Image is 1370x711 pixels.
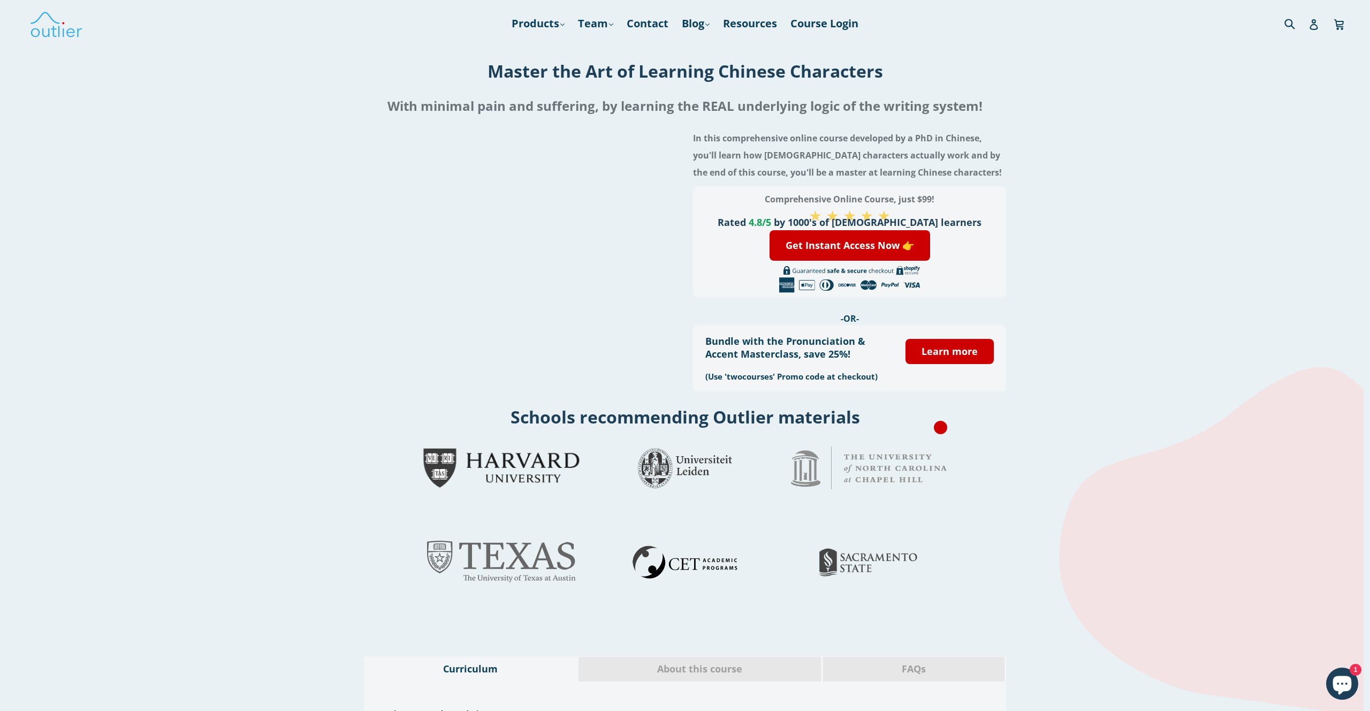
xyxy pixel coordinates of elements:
[770,230,930,261] a: Get Instant Access Now 👉
[693,130,1006,181] h4: In this comprehensive online course developed by a PhD in Chinese, you'll learn how [DEMOGRAPHIC_...
[676,14,715,33] a: Blog
[841,313,859,324] span: -OR-
[29,8,83,39] img: Outlier Linguistics
[372,662,568,676] span: Curriculum
[749,216,771,229] span: 4.8/5
[705,335,889,360] h3: Bundle with the Pronunciation & Accent Masterclass, save 25%!
[785,14,864,33] a: Course Login
[905,339,993,364] a: Learn more
[809,205,890,225] span: ★ ★ ★ ★ ★
[621,14,674,33] a: Contact
[364,124,677,300] iframe: Embedded Youtube Video
[705,191,993,208] h3: Comprehensive Online Course, just $99!
[705,371,889,382] h3: (Use 'twocourses' Promo code at checkout)
[506,14,570,33] a: Products
[831,662,996,676] span: FAQs
[774,216,981,229] span: by 1000's of [DEMOGRAPHIC_DATA] learners
[1282,12,1311,34] input: Search
[718,216,746,229] span: Rated
[587,662,813,676] span: About this course
[718,14,782,33] a: Resources
[573,14,619,33] a: Team
[1323,668,1361,702] inbox-online-store-chat: Shopify online store chat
